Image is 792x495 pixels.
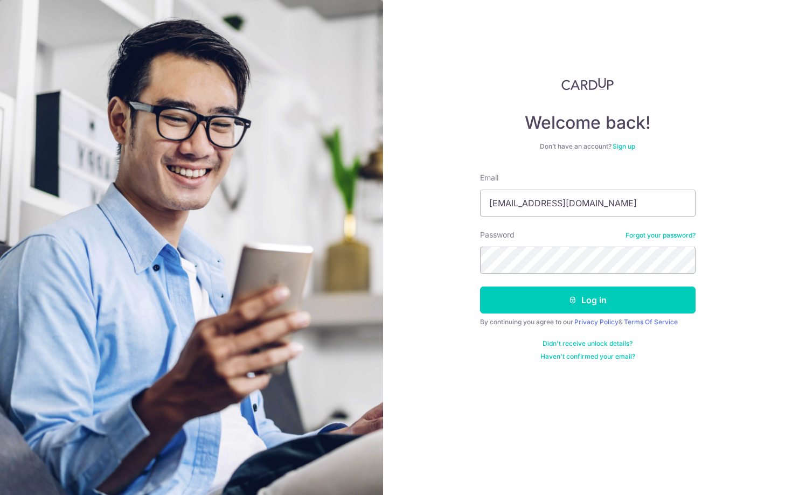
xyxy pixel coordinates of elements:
[480,287,696,313] button: Log in
[480,112,696,134] h4: Welcome back!
[613,142,635,150] a: Sign up
[561,78,614,90] img: CardUp Logo
[480,172,498,183] label: Email
[480,318,696,326] div: By continuing you agree to our &
[540,352,635,361] a: Haven't confirmed your email?
[626,231,696,240] a: Forgot your password?
[543,339,633,348] a: Didn't receive unlock details?
[574,318,619,326] a: Privacy Policy
[480,190,696,217] input: Enter your Email
[624,318,678,326] a: Terms Of Service
[480,142,696,151] div: Don’t have an account?
[480,229,515,240] label: Password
